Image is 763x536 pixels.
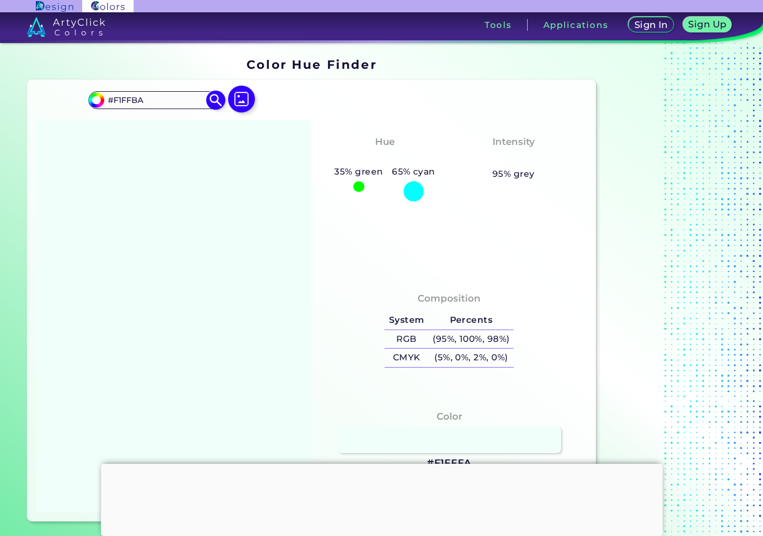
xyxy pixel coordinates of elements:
a: Sign In [627,17,675,33]
h5: System [385,311,428,330]
h5: 35% green [330,164,388,179]
h5: (5%, 0%, 2%, 0%) [428,349,514,367]
h5: CMYK [385,349,428,367]
h4: Composition [418,290,481,307]
h5: Sign Up [687,20,727,29]
h3: Applications [543,21,609,29]
h5: (95%, 100%, 98%) [428,330,514,349]
h3: Tools [485,21,512,29]
h5: RGB [385,330,428,349]
h4: Intensity [492,134,535,150]
a: Sign Up [681,17,733,33]
h3: #F1FFFA [427,457,472,470]
iframe: Advertisement [101,464,662,533]
h3: Almost None [474,152,553,165]
img: icon picture [228,86,255,112]
h5: Sign In [633,20,669,30]
h4: Color [437,408,462,425]
h4: Hue [375,134,395,150]
input: type color.. [104,92,208,107]
h5: Percents [428,311,514,330]
h3: Greenish Cyan [342,152,428,165]
h1: Color Hue Finder [247,56,377,73]
h5: 65% cyan [387,164,439,179]
img: ArtyClick Design logo [36,1,73,12]
h5: 95% grey [492,167,535,181]
img: logo_artyclick_colors_white.svg [27,17,106,37]
img: icon search [206,90,226,110]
